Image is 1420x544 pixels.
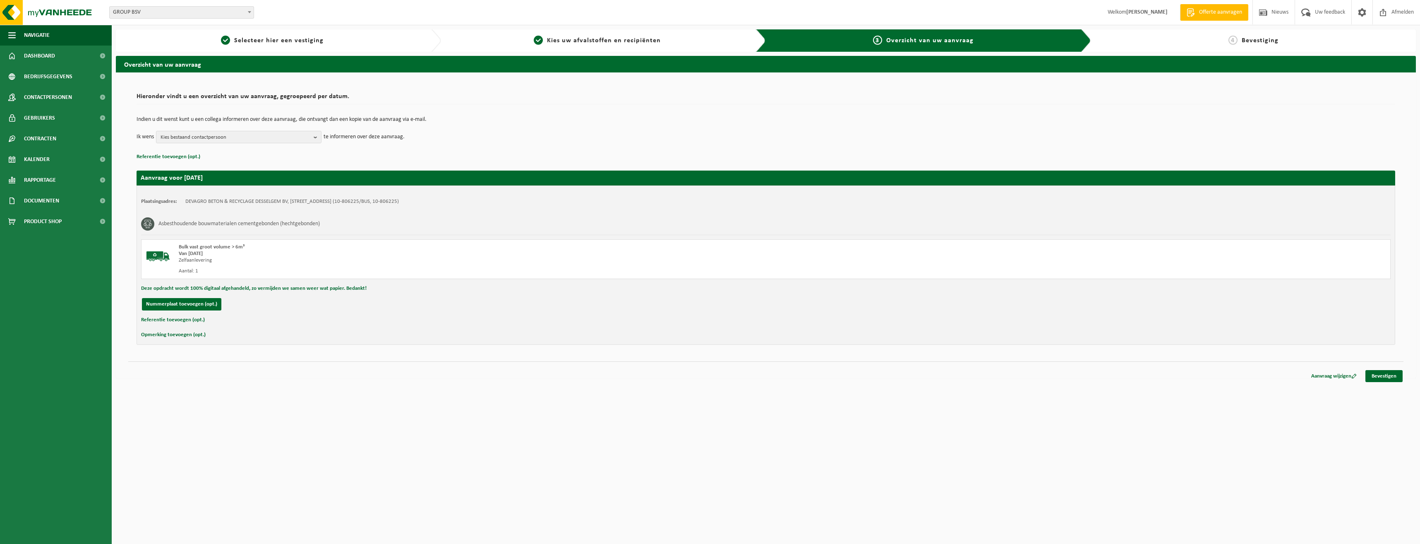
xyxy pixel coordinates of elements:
[24,211,62,232] span: Product Shop
[146,244,170,269] img: BL-SO-LV.png
[221,36,230,45] span: 1
[185,198,399,205] td: DEVAGRO BETON & RECYCLAGE DESSELGEM BV, [STREET_ADDRESS] (10-806225/BUS, 10-806225)
[120,36,425,46] a: 1Selecteer hier een vestiging
[234,37,324,44] span: Selecteer hier een vestiging
[156,131,321,143] button: Kies bestaand contactpersoon
[24,149,50,170] span: Kalender
[1305,370,1363,382] a: Aanvraag wijzigen
[24,108,55,128] span: Gebruikers
[1126,9,1168,15] strong: [PERSON_NAME]
[137,117,1395,123] p: Indien u dit wenst kunt u een collega informeren over deze aanvraag, die ontvangt dan een kopie v...
[1242,37,1278,44] span: Bevestiging
[324,131,405,143] p: te informeren over deze aanvraag.
[141,330,206,340] button: Opmerking toevoegen (opt.)
[179,244,245,250] span: Bulk vast groot volume > 6m³
[137,131,154,143] p: Ik wens
[534,36,543,45] span: 2
[179,257,799,264] div: Zelfaanlevering
[137,93,1395,104] h2: Hieronder vindt u een overzicht van uw aanvraag, gegroepeerd per datum.
[1197,8,1244,17] span: Offerte aanvragen
[161,131,310,144] span: Kies bestaand contactpersoon
[141,283,367,294] button: Deze opdracht wordt 100% digitaal afgehandeld, zo vermijden we samen weer wat papier. Bedankt!
[24,190,59,211] span: Documenten
[137,152,200,162] button: Referentie toevoegen (opt.)
[1180,4,1248,21] a: Offerte aanvragen
[1228,36,1238,45] span: 4
[886,37,974,44] span: Overzicht van uw aanvraag
[24,25,50,46] span: Navigatie
[873,36,882,45] span: 3
[24,87,72,108] span: Contactpersonen
[179,268,799,274] div: Aantal: 1
[141,315,205,325] button: Referentie toevoegen (opt.)
[1365,370,1403,382] a: Bevestigen
[110,7,254,18] span: GROUP BSV
[141,199,177,204] strong: Plaatsingsadres:
[179,251,203,256] strong: Van [DATE]
[24,66,72,87] span: Bedrijfsgegevens
[24,170,56,190] span: Rapportage
[24,128,56,149] span: Contracten
[142,298,221,311] button: Nummerplaat toevoegen (opt.)
[445,36,750,46] a: 2Kies uw afvalstoffen en recipiënten
[24,46,55,66] span: Dashboard
[109,6,254,19] span: GROUP BSV
[141,175,203,181] strong: Aanvraag voor [DATE]
[158,217,320,231] h3: Asbesthoudende bouwmaterialen cementgebonden (hechtgebonden)
[547,37,661,44] span: Kies uw afvalstoffen en recipiënten
[116,56,1416,72] h2: Overzicht van uw aanvraag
